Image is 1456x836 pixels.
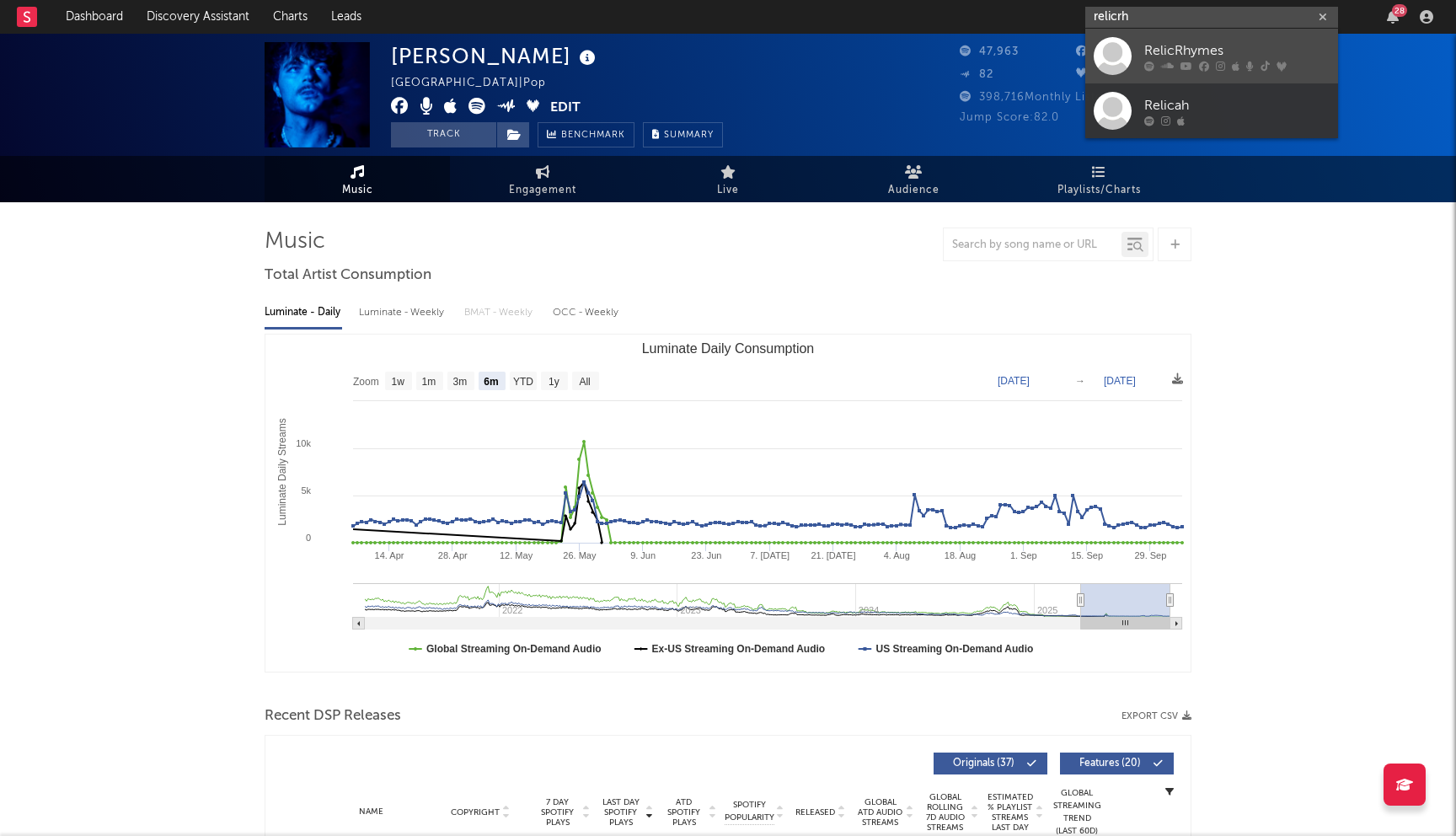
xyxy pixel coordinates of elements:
text: [DATE] [998,375,1030,387]
span: 398,716 Monthly Listeners [960,92,1127,103]
a: Playlists/Charts [1006,156,1191,202]
text: → [1075,375,1085,387]
text: [DATE] [1104,375,1136,387]
span: 203 [1076,69,1116,80]
span: Copyright [451,807,500,817]
text: 6m [484,376,498,388]
text: Zoom [353,376,379,388]
span: Global ATD Audio Streams [857,797,903,828]
a: RelicRhymes [1085,29,1338,83]
span: Released [795,807,835,817]
span: 82 [960,69,993,80]
a: Music [265,156,450,202]
text: Luminate Daily Consumption [642,341,815,356]
svg: Luminate Daily Consumption [265,335,1191,672]
text: 4. Aug [884,550,910,560]
text: 3m [453,376,468,388]
text: 1. Sep [1010,550,1037,560]
input: Search for artists [1085,7,1338,28]
text: 18. Aug [945,550,976,560]
a: Live [635,156,821,202]
text: All [579,376,590,388]
a: Relicah [1085,83,1338,138]
text: 7. [DATE] [750,550,790,560]
button: 28 [1387,10,1399,24]
a: Audience [821,156,1006,202]
span: Total Artist Consumption [265,265,431,286]
a: Engagement [450,156,635,202]
div: [GEOGRAPHIC_DATA] | Pop [391,73,565,94]
text: YTD [513,376,533,388]
text: 1m [422,376,436,388]
text: 26. May [563,550,597,560]
input: Search by song name or URL [944,238,1121,252]
span: Jump Score: 82.0 [960,112,1059,123]
span: Music [342,180,373,201]
text: 0 [306,533,311,543]
text: 5k [301,485,311,496]
text: 15. Sep [1071,550,1103,560]
span: Spotify Popularity [725,799,774,824]
text: 23. Jun [691,550,721,560]
span: Playlists/Charts [1057,180,1141,201]
button: Originals(37) [934,753,1047,774]
span: Features ( 20 ) [1071,758,1148,769]
span: Recent DSP Releases [265,706,401,726]
div: Relicah [1144,95,1330,115]
text: 9. Jun [630,550,656,560]
text: Luminate Daily Streams [276,418,288,525]
div: [PERSON_NAME] [391,42,600,70]
button: Edit [550,98,581,119]
text: Ex-US Streaming On-Demand Audio [652,643,826,655]
div: Name [316,806,426,818]
a: Benchmark [538,122,634,147]
text: 14. Apr [375,550,404,560]
button: Track [391,122,496,147]
text: 1w [392,376,405,388]
div: OCC - Weekly [553,298,620,327]
text: 12. May [500,550,533,560]
div: Luminate - Daily [265,298,342,327]
span: Benchmark [561,126,625,146]
text: 10k [296,438,311,448]
span: Audience [888,180,939,201]
span: Last Day Spotify Plays [598,797,643,828]
button: Summary [643,122,723,147]
span: ATD Spotify Plays [661,797,706,828]
span: Originals ( 37 ) [945,758,1022,769]
text: 28. Apr [438,550,468,560]
span: 7 Day Spotify Plays [535,797,580,828]
text: US Streaming On-Demand Audio [875,643,1033,655]
span: 47,963 [960,46,1019,57]
div: Luminate - Weekly [359,298,447,327]
span: Global Rolling 7D Audio Streams [922,792,968,833]
span: Engagement [509,180,576,201]
span: Live [717,180,739,201]
div: RelicRhymes [1144,40,1330,61]
button: Features(20) [1060,753,1174,774]
text: 1y [549,376,559,388]
text: Global Streaming On-Demand Audio [426,643,602,655]
span: Summary [664,131,714,140]
span: Estimated % Playlist Streams Last Day [987,792,1033,833]
span: 543 [1076,46,1116,57]
div: 28 [1392,4,1407,17]
text: 29. Sep [1134,550,1166,560]
text: 21. [DATE] [811,550,855,560]
button: Export CSV [1121,711,1191,721]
